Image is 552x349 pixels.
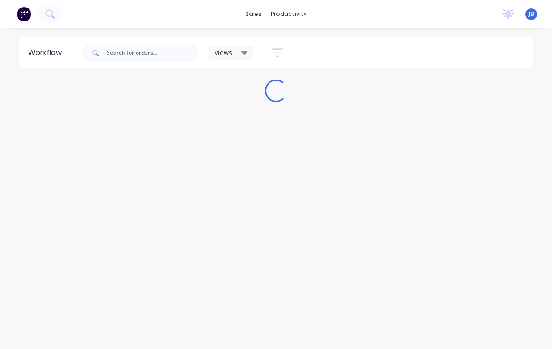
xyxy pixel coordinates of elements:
[17,7,31,21] img: Factory
[240,7,266,21] div: sales
[28,47,66,58] div: Workflow
[214,48,232,58] span: Views
[266,7,312,21] div: productivity
[529,10,534,18] span: JB
[107,44,199,62] input: Search for orders...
